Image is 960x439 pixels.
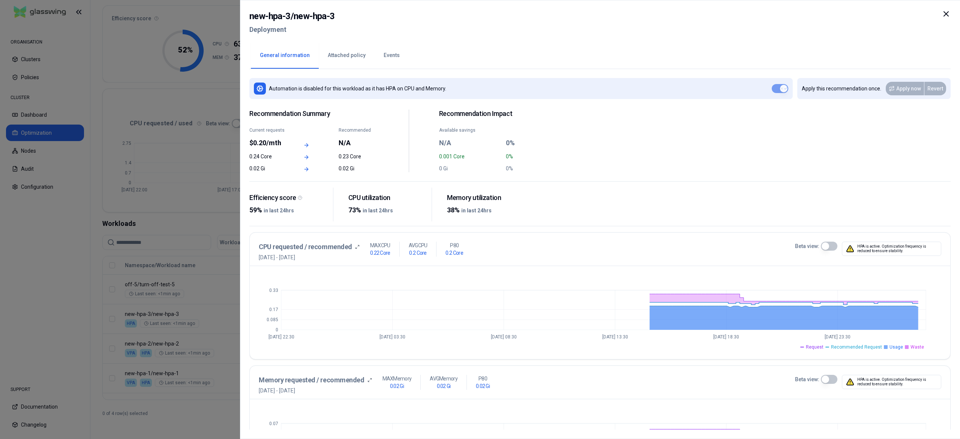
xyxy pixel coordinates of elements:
[445,249,463,257] h1: 0.2 Core
[430,375,457,382] p: AVG Memory
[450,242,459,249] p: P80
[802,85,881,92] p: Apply this recommendation once.
[602,334,628,340] tspan: [DATE] 13:30
[795,242,819,250] label: Beta view:
[842,375,941,389] div: HPA is active. Optimization frequency is reduced to ensure stability.
[409,249,426,257] h1: 0.2 Core
[491,334,517,340] tspan: [DATE] 08:30
[264,207,294,213] span: in last 24hrs
[259,254,360,261] span: [DATE] - [DATE]
[348,194,426,202] div: CPU utilization
[348,205,426,215] div: 73%
[269,421,278,426] tspan: 0.07
[379,334,405,340] tspan: [DATE] 03:30
[806,344,823,350] span: Request
[249,205,327,215] div: 59%
[339,153,379,160] div: 0.23 Core
[249,194,327,202] div: Efficiency score
[276,327,278,332] tspan: 0
[370,249,390,257] h1: 0.22 Core
[506,165,568,172] div: 0%
[267,317,278,322] tspan: 0.085
[375,42,409,69] button: Events
[447,194,525,202] div: Memory utilization
[339,138,379,148] div: N/A
[339,127,379,133] div: Recommended
[268,334,294,340] tspan: [DATE] 22:30
[478,375,487,382] p: P80
[259,242,352,252] h3: CPU requested / recommended
[506,153,568,160] div: 0%
[249,127,289,133] div: Current requests
[439,138,501,148] div: N/A
[476,382,490,390] h1: 0.02 Gi
[363,207,393,213] span: in last 24hrs
[439,165,501,172] div: 0 Gi
[506,138,568,148] div: 0%
[251,42,319,69] button: General information
[889,344,903,350] span: Usage
[249,153,289,160] div: 0.24 Core
[831,344,882,350] span: Recommended Request
[713,334,739,340] tspan: [DATE] 18:30
[269,85,446,92] p: Automation is disabled for this workload as it has HPA on CPU and Memory.
[439,127,501,133] div: Available savings
[825,334,850,340] tspan: [DATE] 23:30
[259,387,372,394] span: [DATE] - [DATE]
[447,205,525,215] div: 38%
[439,153,501,160] div: 0.001 Core
[269,288,278,293] tspan: 0.33
[319,42,375,69] button: Attached policy
[249,23,335,36] h2: Deployment
[370,242,390,249] p: MAX CPU
[409,242,427,249] p: AVG CPU
[382,375,412,382] p: MAX Memory
[339,165,379,172] div: 0.02 Gi
[437,382,451,390] h1: 0.02 Gi
[249,9,335,23] h2: new-hpa-3 / new-hpa-3
[390,382,404,390] h1: 0.02 Gi
[249,110,379,118] span: Recommendation Summary
[842,242,941,256] div: HPA is active. Optimization frequency is reduced to ensure stability.
[269,307,278,312] tspan: 0.17
[795,376,819,383] label: Beta view:
[910,344,924,350] span: Waste
[439,110,568,118] h2: Recommendation Impact
[249,138,289,148] div: $0.20/mth
[461,207,492,213] span: in last 24hrs
[249,165,289,172] div: 0.02 Gi
[259,375,364,385] h3: Memory requested / recommended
